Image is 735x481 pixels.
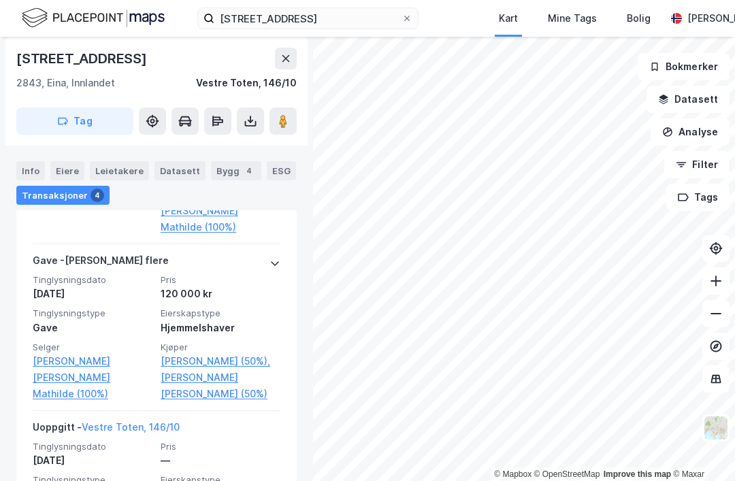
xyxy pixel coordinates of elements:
div: [DATE] [33,452,152,469]
div: Vestre Toten, 146/10 [196,75,297,91]
span: Pris [161,274,280,286]
div: Kart [499,10,518,27]
button: Tag [16,107,133,135]
button: Analyse [651,118,730,146]
button: Bokmerker [638,53,730,80]
div: Transaksjoner [16,186,110,205]
div: ESG [267,161,296,180]
div: Bygg [211,161,261,180]
img: Z [703,415,729,441]
div: Leietakere [90,161,149,180]
div: 4 [242,164,256,178]
div: Hjemmelshaver [161,320,280,336]
a: Vestre Toten, 146/10 [82,421,180,433]
iframe: Chat Widget [667,416,735,481]
a: [PERSON_NAME] [PERSON_NAME] Mathilde (100%) [161,186,280,235]
span: Pris [161,441,280,452]
div: Eiere [50,161,84,180]
div: — [161,452,280,469]
div: Info [16,161,45,180]
div: 4 [91,188,104,202]
span: Kjøper [161,342,280,353]
div: 120 000 kr [161,286,280,302]
span: Tinglysningstype [33,308,152,319]
div: [STREET_ADDRESS] [16,48,150,69]
div: 2843, Eina, Innlandet [16,75,115,91]
div: Kontrollprogram for chat [667,416,735,481]
a: [PERSON_NAME] [PERSON_NAME] (50%) [161,369,280,402]
div: Datasett [154,161,206,180]
input: Søk på adresse, matrikkel, gårdeiere, leietakere eller personer [214,8,402,29]
span: Eierskapstype [161,308,280,319]
div: Uoppgitt - [33,419,180,441]
a: [PERSON_NAME] [PERSON_NAME] Mathilde (100%) [33,353,152,402]
div: Mine Tags [548,10,597,27]
div: Bolig [627,10,651,27]
a: OpenStreetMap [534,469,600,479]
div: Gave - [PERSON_NAME] flere [33,252,169,274]
span: Selger [33,342,152,353]
img: logo.f888ab2527a4732fd821a326f86c7f29.svg [22,6,165,30]
div: Gave [33,320,152,336]
span: Tinglysningsdato [33,441,152,452]
a: Improve this map [604,469,671,479]
button: Datasett [647,86,730,113]
div: [DATE] [33,286,152,302]
span: Tinglysningsdato [33,274,152,286]
a: Mapbox [494,469,532,479]
button: Filter [664,151,730,178]
a: [PERSON_NAME] (50%), [161,353,280,369]
button: Tags [666,184,730,211]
